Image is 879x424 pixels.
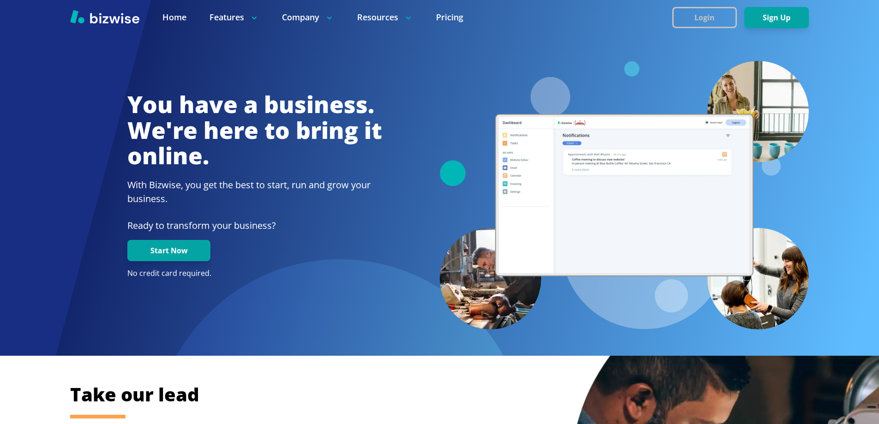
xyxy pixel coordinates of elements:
[127,240,210,261] button: Start Now
[127,246,210,255] a: Start Now
[282,12,334,23] p: Company
[127,269,382,279] p: No credit card required.
[436,12,463,23] a: Pricing
[672,7,737,28] button: Login
[209,12,259,23] p: Features
[744,7,809,28] button: Sign Up
[162,12,186,23] a: Home
[127,219,382,233] p: Ready to transform your business?
[127,178,382,206] h2: With Bizwise, you get the best to start, run and grow your business.
[70,382,762,407] h2: Take our lead
[357,12,413,23] p: Resources
[744,13,809,22] a: Sign Up
[127,92,382,169] h1: You have a business. We're here to bring it online.
[672,13,744,22] a: Login
[70,10,139,24] img: Bizwise Logo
